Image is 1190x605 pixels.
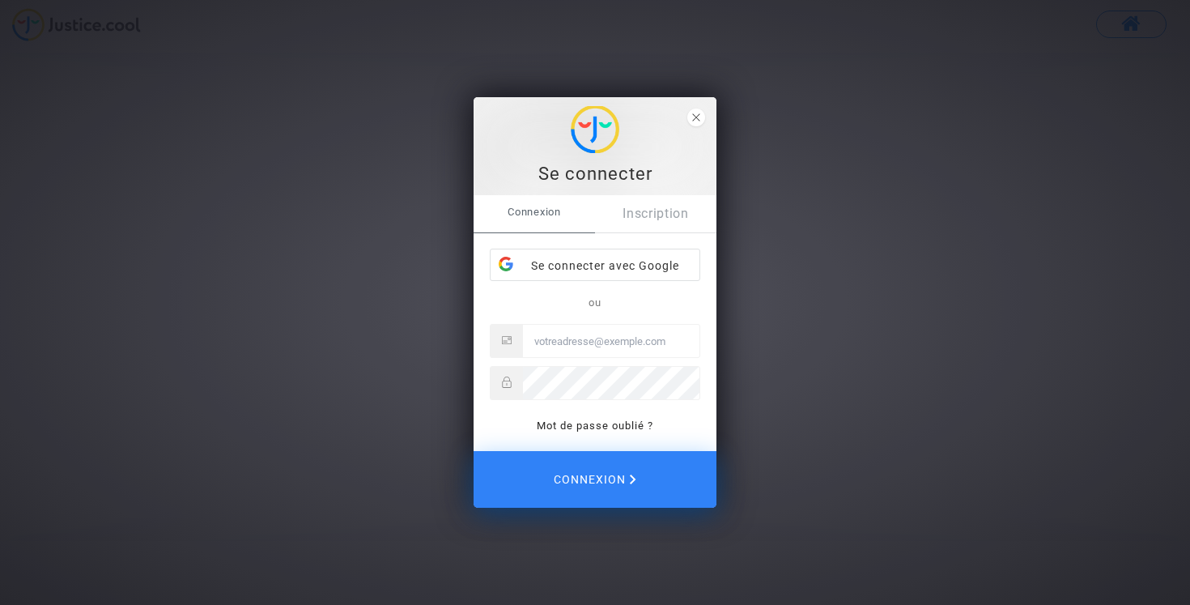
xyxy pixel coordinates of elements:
[595,195,716,232] a: Inscription
[589,296,601,309] span: ou
[523,367,699,399] input: Password
[554,462,636,496] span: Connexion
[474,195,595,229] span: Connexion
[491,249,699,282] div: Se connecter avec Google
[474,451,716,508] button: Connexion
[687,109,705,126] span: close
[523,325,699,357] input: Email
[482,162,708,186] div: Se connecter
[537,420,653,432] a: Mot de passe oublié ?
